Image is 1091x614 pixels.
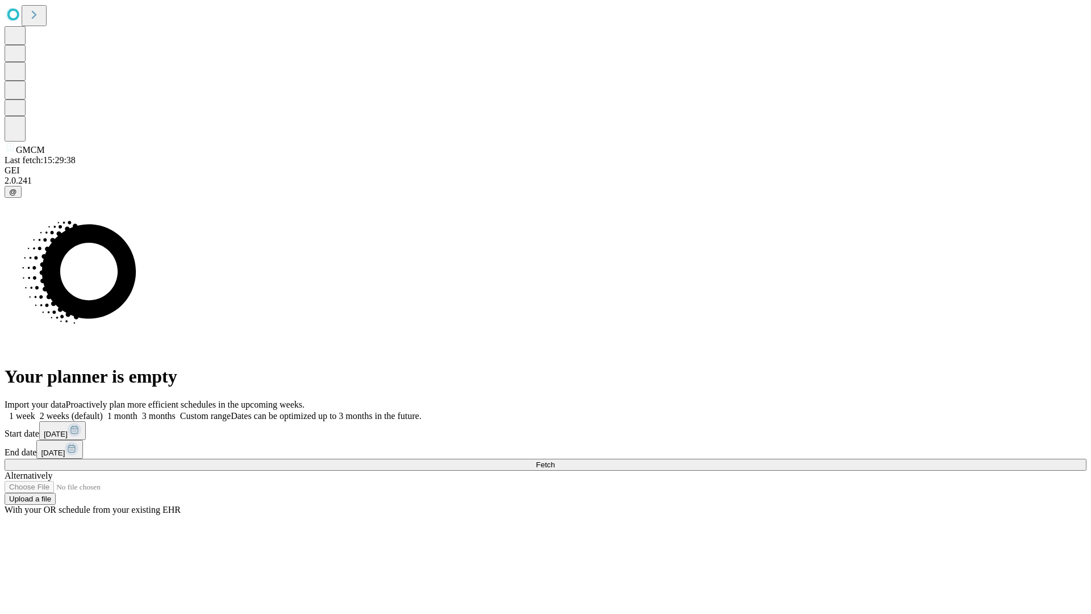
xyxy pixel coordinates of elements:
[5,400,66,409] span: Import your data
[5,440,1086,459] div: End date
[5,421,1086,440] div: Start date
[16,145,45,155] span: GMCM
[36,440,83,459] button: [DATE]
[180,411,231,421] span: Custom range
[5,186,22,198] button: @
[5,155,76,165] span: Last fetch: 15:29:38
[5,459,1086,471] button: Fetch
[142,411,176,421] span: 3 months
[5,493,56,505] button: Upload a file
[40,411,103,421] span: 2 weeks (default)
[5,366,1086,387] h1: Your planner is empty
[5,471,52,480] span: Alternatively
[107,411,138,421] span: 1 month
[44,430,68,438] span: [DATE]
[9,411,35,421] span: 1 week
[39,421,86,440] button: [DATE]
[41,449,65,457] span: [DATE]
[5,165,1086,176] div: GEI
[66,400,305,409] span: Proactively plan more efficient schedules in the upcoming weeks.
[5,505,181,515] span: With your OR schedule from your existing EHR
[231,411,421,421] span: Dates can be optimized up to 3 months in the future.
[9,188,17,196] span: @
[5,176,1086,186] div: 2.0.241
[536,460,555,469] span: Fetch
